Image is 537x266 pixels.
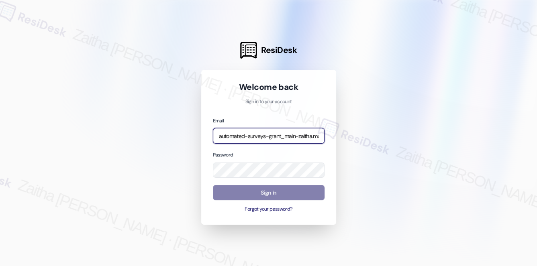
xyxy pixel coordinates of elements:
label: Email [213,118,224,124]
img: ResiDesk Logo [240,42,257,59]
button: Sign In [213,185,325,201]
span: ResiDesk [261,45,297,56]
h1: Welcome back [213,81,325,93]
p: Sign in to your account [213,98,325,106]
button: Forgot your password? [213,206,325,213]
input: name@example.com [213,128,325,144]
label: Password [213,152,233,158]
